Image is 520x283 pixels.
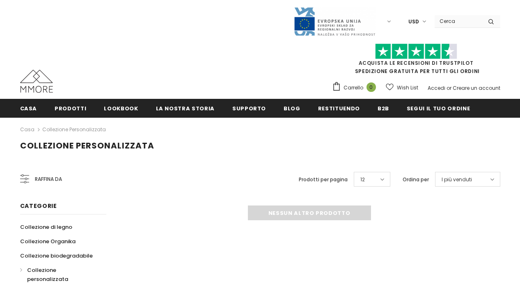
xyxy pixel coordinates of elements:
[35,175,62,184] span: Raffina da
[20,140,154,151] span: Collezione personalizzata
[20,70,53,93] img: Casi MMORE
[428,84,445,91] a: Accedi
[104,105,138,112] span: Lookbook
[55,99,86,117] a: Prodotti
[293,7,376,37] img: Javni Razpis
[397,84,418,92] span: Wish List
[20,237,76,245] span: Collezione Organika
[407,99,470,117] a: Segui il tuo ordine
[20,125,34,135] a: Casa
[27,266,68,283] span: Collezione personalizzata
[344,84,363,92] span: Carrello
[20,99,37,117] a: Casa
[42,126,106,133] a: Collezione personalizzata
[156,99,215,117] a: La nostra storia
[20,252,93,260] span: Collezione biodegradabile
[20,223,72,231] span: Collezione di legno
[318,99,360,117] a: Restituendo
[318,105,360,112] span: Restituendo
[156,105,215,112] span: La nostra storia
[55,105,86,112] span: Prodotti
[378,99,389,117] a: B2B
[332,82,380,94] a: Carrello 0
[407,105,470,112] span: Segui il tuo ordine
[359,59,474,66] a: Acquista le recensioni di TrustPilot
[20,249,93,263] a: Collezione biodegradabile
[232,99,266,117] a: supporto
[453,84,500,91] a: Creare un account
[442,176,472,184] span: I più venduti
[104,99,138,117] a: Lookbook
[20,105,37,112] span: Casa
[20,220,72,234] a: Collezione di legno
[375,43,457,59] img: Fidati di Pilot Stars
[20,202,57,210] span: Categorie
[378,105,389,112] span: B2B
[20,234,76,249] a: Collezione Organika
[386,80,418,95] a: Wish List
[367,82,376,92] span: 0
[403,176,429,184] label: Ordina per
[232,105,266,112] span: supporto
[435,15,482,27] input: Search Site
[284,99,300,117] a: Blog
[408,18,419,26] span: USD
[299,176,348,184] label: Prodotti per pagina
[360,176,365,184] span: 12
[332,47,500,75] span: SPEDIZIONE GRATUITA PER TUTTI GLI ORDINI
[447,84,451,91] span: or
[293,18,376,25] a: Javni Razpis
[284,105,300,112] span: Blog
